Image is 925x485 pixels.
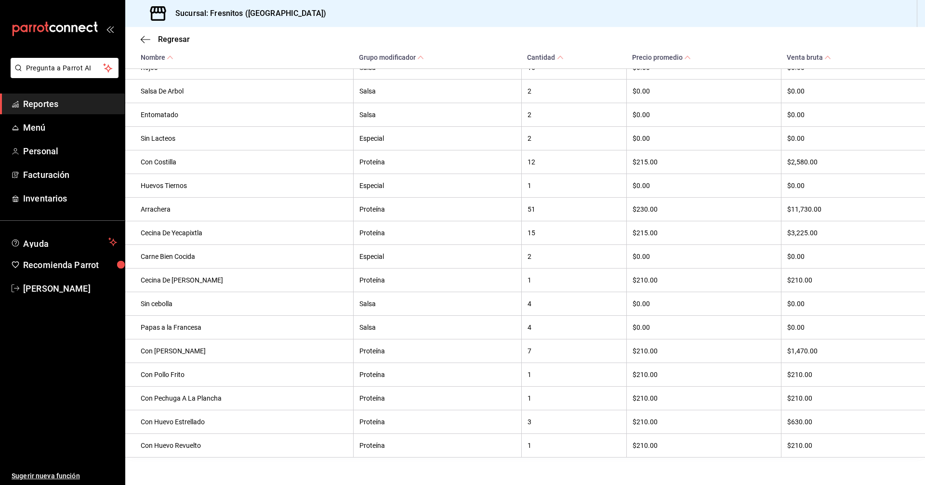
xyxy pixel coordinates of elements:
th: $210.00 [626,339,781,363]
th: $210.00 [781,363,925,386]
th: 2 [521,126,626,150]
th: $210.00 [781,433,925,457]
th: Arrachera [125,197,353,221]
th: $210.00 [626,433,781,457]
span: Sugerir nueva función [12,471,117,481]
th: Sin Lacteos [125,126,353,150]
th: 15 [521,221,626,244]
th: Especial [353,126,521,150]
th: Proteína [353,268,521,292]
span: [PERSON_NAME] [23,282,117,295]
th: $230.00 [626,197,781,221]
th: Cecina De [PERSON_NAME] [125,268,353,292]
th: Proteína [353,221,521,244]
th: $0.00 [626,103,781,126]
th: Proteína [353,339,521,363]
h3: Sucursal: Fresnitos ([GEOGRAPHIC_DATA]) [168,8,326,19]
span: Inventarios [23,192,117,205]
button: Regresar [141,35,190,44]
th: 1 [521,433,626,457]
th: 3 [521,410,626,433]
th: $210.00 [626,386,781,410]
th: Sin cebolla [125,292,353,315]
th: $0.00 [626,79,781,103]
th: Especial [353,244,521,268]
th: $210.00 [781,268,925,292]
th: $210.00 [626,363,781,386]
th: $2,580.00 [781,150,925,174]
th: $0.00 [626,244,781,268]
th: $210.00 [626,268,781,292]
th: $215.00 [626,150,781,174]
th: Salsa [353,79,521,103]
th: $0.00 [781,174,925,197]
span: Personal [23,145,117,158]
th: Con [PERSON_NAME] [125,339,353,363]
th: $215.00 [626,221,781,244]
th: Especial [353,174,521,197]
th: 1 [521,386,626,410]
th: $3,225.00 [781,221,925,244]
th: 4 [521,315,626,339]
th: Proteína [353,433,521,457]
th: $0.00 [626,126,781,150]
th: Salsa [353,103,521,126]
th: $0.00 [626,315,781,339]
th: 1 [521,268,626,292]
a: Pregunta a Parrot AI [7,70,119,80]
th: $0.00 [781,292,925,315]
th: Huevos Tiernos [125,174,353,197]
th: 51 [521,197,626,221]
th: $0.00 [781,79,925,103]
span: Ayuda [23,236,105,248]
th: 4 [521,292,626,315]
th: $1,470.00 [781,339,925,363]
th: Cecina De Yecapixtla [125,221,353,244]
span: Venta bruta [787,53,831,61]
th: $0.00 [626,174,781,197]
th: Con Huevo Revuelto [125,433,353,457]
span: Cantidad [527,53,563,61]
th: Entomatado [125,103,353,126]
th: Salsa De Arbol [125,79,353,103]
button: open_drawer_menu [106,25,114,33]
span: Regresar [158,35,190,44]
th: 1 [521,363,626,386]
th: Papas a la Francesa [125,315,353,339]
th: $210.00 [781,386,925,410]
th: Proteína [353,410,521,433]
th: Con Costilla [125,150,353,174]
th: $0.00 [781,126,925,150]
th: 2 [521,244,626,268]
th: $0.00 [626,292,781,315]
th: Salsa [353,315,521,339]
th: $0.00 [781,244,925,268]
th: Proteína [353,150,521,174]
span: Precio promedio [632,53,691,61]
span: Recomienda Parrot [23,258,117,271]
th: Carne Bien Cocida [125,244,353,268]
th: 1 [521,174,626,197]
span: Menú [23,121,117,134]
span: Reportes [23,97,117,110]
th: Proteína [353,197,521,221]
th: $0.00 [781,315,925,339]
th: Con Pechuga A La Plancha [125,386,353,410]
th: $630.00 [781,410,925,433]
th: $11,730.00 [781,197,925,221]
th: Salsa [353,292,521,315]
button: Pregunta a Parrot AI [11,58,119,78]
th: 12 [521,150,626,174]
th: Con Pollo Frito [125,363,353,386]
th: 2 [521,103,626,126]
th: 2 [521,79,626,103]
span: Pregunta a Parrot AI [26,63,104,73]
th: Con Huevo Estrellado [125,410,353,433]
span: Facturación [23,168,117,181]
span: Nombre [141,53,173,61]
span: Grupo modificador [359,53,424,61]
th: $0.00 [781,103,925,126]
th: $210.00 [626,410,781,433]
th: Proteína [353,386,521,410]
th: Proteína [353,363,521,386]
